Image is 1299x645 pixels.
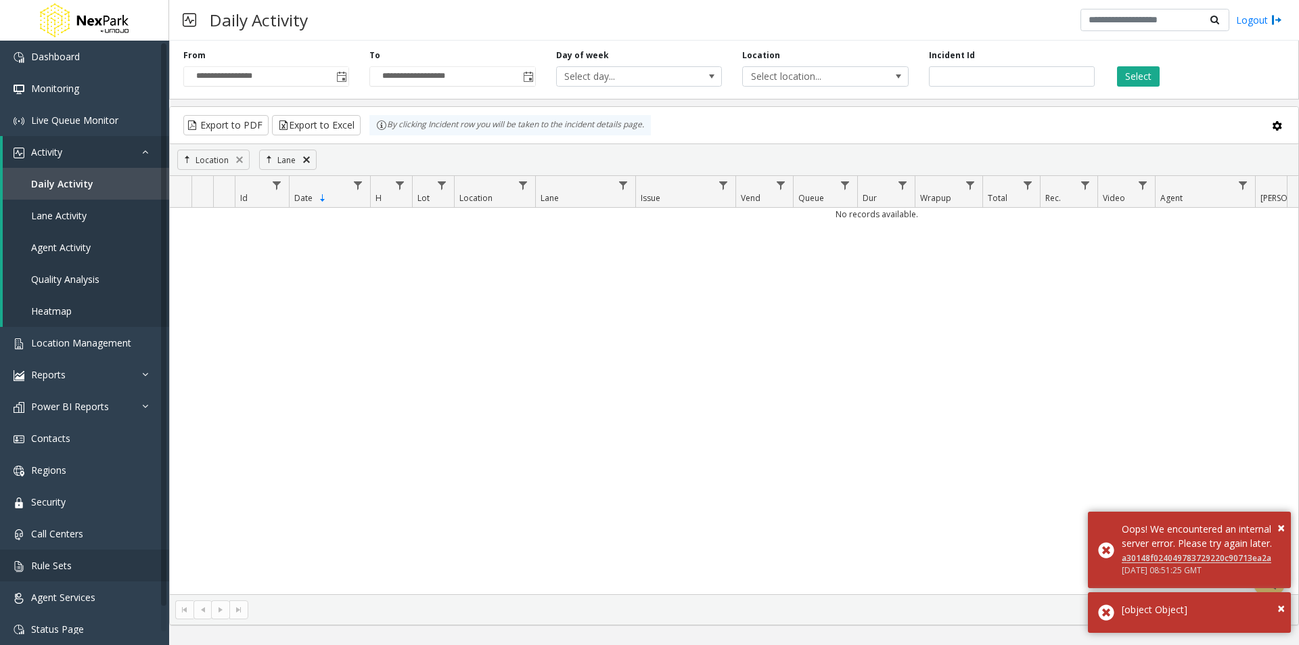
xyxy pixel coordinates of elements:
[541,192,559,204] span: Lane
[272,115,361,135] button: Export to Excel
[1045,192,1061,204] span: Rec.
[1117,66,1160,87] button: Select
[375,192,382,204] span: H
[772,176,790,194] a: Vend Filter Menu
[334,67,348,86] span: Toggle popup
[1122,564,1281,577] div: [DATE] 08:51:25 GMT
[1277,598,1285,619] button: Close
[641,192,660,204] span: Issue
[1271,13,1282,27] img: logout
[31,305,72,317] span: Heatmap
[376,120,387,131] img: infoIcon.svg
[14,338,24,349] img: 'icon'
[3,295,169,327] a: Heatmap
[31,495,66,508] span: Security
[14,593,24,604] img: 'icon'
[14,148,24,158] img: 'icon'
[265,154,296,166] a: Lane
[31,241,91,254] span: Agent Activity
[742,49,780,62] label: Location
[1122,522,1281,550] div: Oops! We encountered an internal server error. Please try again later.
[256,604,1285,616] kendo-pager-info: 0 - 0 of 0 items
[1277,518,1285,537] span: ×
[836,176,854,194] a: Queue Filter Menu
[1076,176,1095,194] a: Rec. Filter Menu
[961,176,980,194] a: Wrapup Filter Menu
[14,84,24,95] img: 'icon'
[556,49,609,62] label: Day of week
[14,402,24,413] img: 'icon'
[1019,176,1037,194] a: Total Filter Menu
[31,368,66,381] span: Reports
[14,434,24,445] img: 'icon'
[988,192,1007,204] span: Total
[31,591,95,604] span: Agent Services
[929,49,975,62] label: Incident Id
[170,176,1298,594] div: Data table
[268,176,286,194] a: Id Filter Menu
[3,168,169,200] a: Daily Activity
[14,561,24,572] img: 'icon'
[31,209,87,222] span: Lane Activity
[183,154,229,166] a: Location
[31,146,62,158] span: Activity
[1234,176,1252,194] a: Agent Filter Menu
[31,50,80,63] span: Dashboard
[369,49,380,62] label: To
[14,116,24,127] img: 'icon'
[14,52,24,63] img: 'icon'
[557,67,689,86] span: Select day...
[14,529,24,540] img: 'icon'
[741,192,760,204] span: Vend
[894,176,912,194] a: Dur Filter Menu
[614,176,633,194] a: Lane Filter Menu
[514,176,532,194] a: Location Filter Menu
[349,176,367,194] a: Date Filter Menu
[31,114,118,127] span: Live Queue Monitor
[31,432,70,445] span: Contacts
[798,192,824,204] span: Queue
[743,67,875,86] span: Select location...
[31,559,72,572] span: Rule Sets
[3,263,169,295] a: Quality Analysis
[863,192,877,204] span: Dur
[183,115,269,135] button: Export to PDF
[31,400,109,413] span: Power BI Reports
[31,336,131,349] span: Location Management
[31,623,84,636] span: Status Page
[369,115,651,135] div: By clicking Incident row you will be taken to the incident details page.
[240,192,248,204] span: Id
[31,527,83,540] span: Call Centers
[1277,518,1285,538] button: Close
[31,82,79,95] span: Monitoring
[459,192,493,204] span: Location
[714,176,733,194] a: Issue Filter Menu
[31,464,66,476] span: Regions
[433,176,451,194] a: Lot Filter Menu
[14,370,24,381] img: 'icon'
[920,192,951,204] span: Wrapup
[183,3,196,37] img: pageIcon
[417,192,430,204] span: Lot
[1277,599,1285,617] span: ×
[317,193,328,204] span: Sortable
[1122,602,1281,617] div: [object Object]
[14,466,24,476] img: 'icon'
[31,273,99,286] span: Quality Analysis
[294,192,313,204] span: Date
[1122,552,1271,564] a: a30148f024049783729220c90713ea2a
[3,136,169,168] a: Activity
[14,497,24,508] img: 'icon'
[183,49,206,62] label: From
[520,67,535,86] span: Toggle popup
[3,231,169,263] a: Agent Activity
[14,625,24,636] img: 'icon'
[1236,13,1282,27] a: Logout
[1134,176,1152,194] a: Video Filter Menu
[3,200,169,231] a: Lane Activity
[391,176,409,194] a: H Filter Menu
[203,3,315,37] h3: Daily Activity
[1160,192,1183,204] span: Agent
[1103,192,1125,204] span: Video
[31,177,93,190] span: Daily Activity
